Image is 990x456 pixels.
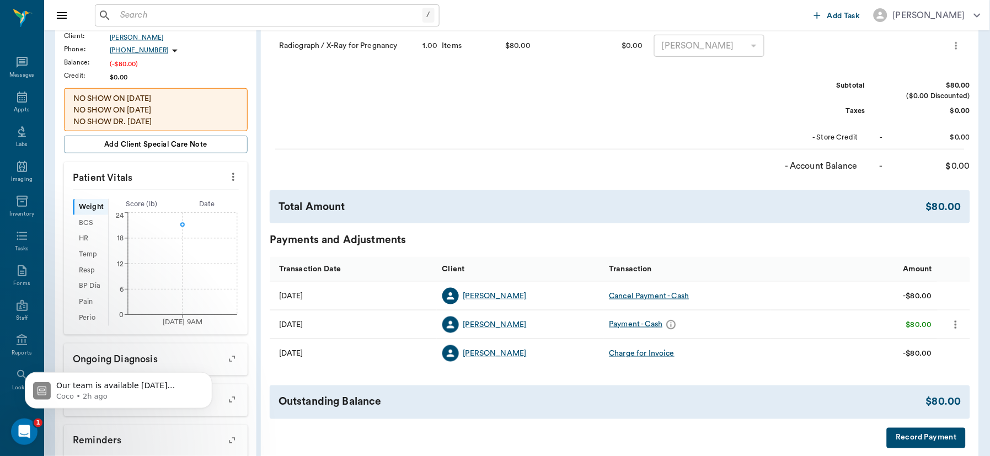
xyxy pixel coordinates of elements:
span: 1 [34,419,42,427]
div: [PERSON_NAME] [654,35,764,57]
div: / [422,8,435,23]
div: Phone : [64,44,110,54]
button: Close drawer [51,4,73,26]
div: Charge for Invoice [609,348,675,359]
div: - [880,132,883,143]
p: Reminders [64,425,248,453]
button: Add Task [810,5,865,25]
div: Payment - Cash [609,316,679,333]
p: Ongoing diagnosis [64,344,248,371]
tspan: 6 [120,286,124,293]
div: Tasks [15,245,29,253]
div: Forms [13,280,30,288]
div: Transaction Date [270,257,437,282]
div: Outstanding Balance [279,394,926,410]
tspan: [DATE] 9AM [163,319,203,325]
button: Add client Special Care Note [64,136,248,153]
div: $80.00 [906,319,932,330]
div: Client [437,257,604,282]
p: NO SHOW ON [DATE] NO SHOW ON [DATE] [73,93,238,116]
button: Record Payment [887,428,966,448]
div: Messages [9,71,35,79]
div: $80.00 [887,81,970,91]
div: HR [73,231,108,247]
div: Temp [73,246,108,262]
tspan: 0 [119,312,124,318]
div: Amount [903,254,932,285]
div: BP Dia [73,278,108,294]
div: $80.00 [505,37,531,54]
div: 09/03/25 [279,319,303,330]
div: Pain [73,294,108,310]
div: Labs [16,141,28,149]
div: Score ( lb ) [109,199,174,210]
div: BCS [73,215,108,231]
div: - Account Balance [775,159,858,173]
div: Balance : [64,57,110,67]
div: -$80.00 [903,291,932,302]
div: ($0.00 Discounted) [887,91,970,101]
a: [PERSON_NAME] [463,291,527,302]
a: [PERSON_NAME] [463,348,527,359]
div: Imaging [11,175,33,184]
p: Patient Vitals [64,162,248,190]
div: Perio [73,310,108,326]
div: Payments and Adjustments [270,232,970,248]
button: message [663,316,679,333]
a: [PERSON_NAME] [463,319,527,330]
div: Radiograph / X-Ray for Pregnancy [270,30,417,63]
div: Amount [770,257,938,282]
div: Weight [73,199,108,215]
div: Appts [14,106,29,114]
div: - Store Credit [775,132,858,143]
div: Total Amount [279,199,926,215]
div: Staff [16,314,28,323]
div: Credit : [64,71,110,81]
iframe: Intercom live chat [11,419,38,445]
button: more [948,36,965,55]
button: more [224,168,242,186]
div: -$80.00 [903,348,932,359]
div: Resp [73,262,108,278]
div: Transaction [603,257,770,282]
tspan: 18 [117,235,124,242]
div: $0.00 [887,106,970,116]
div: Client : [64,31,110,41]
div: Inventory [9,210,34,218]
input: Search [116,8,422,23]
div: [PERSON_NAME] [893,9,965,22]
iframe: Intercom notifications message [8,349,229,426]
p: NO SHOW DR. [DATE] [73,116,238,128]
span: Add client Special Care Note [104,138,207,151]
p: [PHONE_NUMBER] [110,46,168,55]
div: $0.00 [110,72,248,82]
div: Transaction [609,254,652,285]
tspan: 24 [116,212,124,219]
div: Subtotal [783,81,865,91]
div: Date [174,199,240,210]
div: $80.00 [926,394,961,410]
div: 09/03/25 [279,291,303,302]
div: $80.00 [926,199,961,215]
div: - [880,159,883,173]
tspan: 12 [117,261,124,267]
a: [PERSON_NAME] [110,33,248,42]
div: $0.00 [887,132,970,143]
button: more [947,315,965,334]
div: Client [442,254,465,285]
div: Items [438,40,462,51]
div: Cancel Payment - Cash [609,291,689,302]
div: Transaction Date [279,254,341,285]
div: $0.00 [582,30,649,63]
div: (-$80.00) [110,59,248,69]
div: Taxes [783,106,865,116]
div: 09/03/25 [279,348,303,359]
div: 1.00 [422,40,438,51]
